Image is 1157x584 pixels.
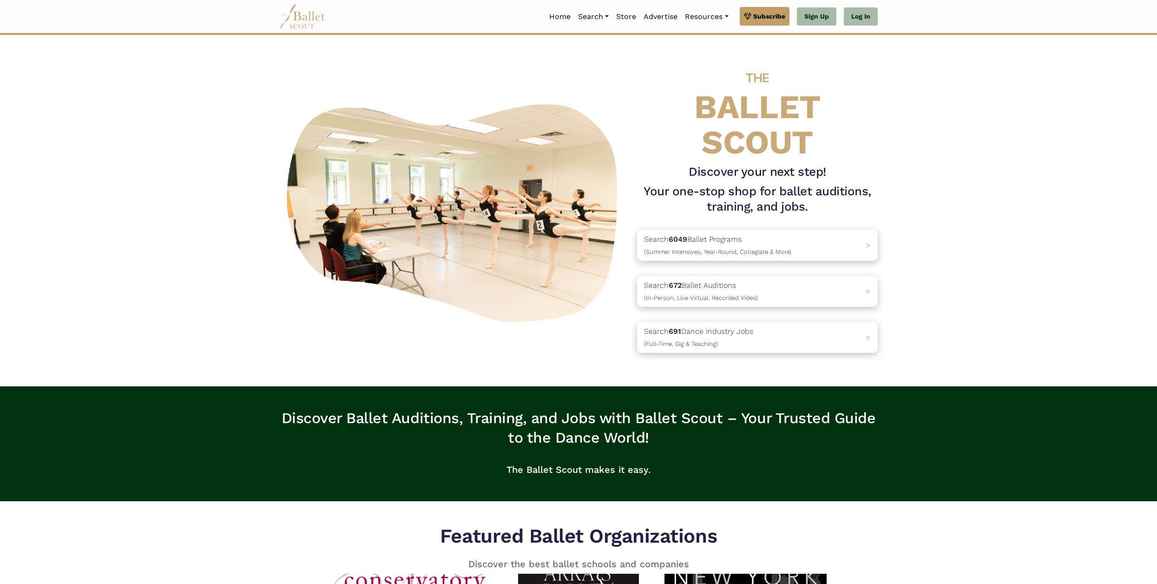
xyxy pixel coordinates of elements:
[546,7,574,27] a: Home
[637,53,878,160] h4: BALLET SCOUT
[866,241,870,250] span: >
[637,184,878,215] h1: Your one-stop shop for ballet auditions, training, and jobs.
[744,11,751,21] img: gem.svg
[279,94,630,328] img: A group of ballerinas talking to each other in a ballet studio
[669,235,687,244] b: 6049
[637,322,878,353] a: Search691Dance Industry Jobs(Full-Time, Gig & Teaching) >
[866,333,870,342] span: >
[433,557,724,571] p: Discover the best ballet schools and companies
[669,327,681,336] b: 691
[433,524,724,549] h5: Featured Ballet Organizations
[746,70,769,86] span: THE
[866,287,870,296] span: >
[612,7,640,27] a: Store
[644,325,753,349] p: Search Dance Industry Jobs
[637,276,878,307] a: Search672Ballet Auditions(In-Person, Live Virtual, Recorded Video) >
[669,281,682,290] b: 672
[797,7,836,26] a: Sign Up
[574,7,612,27] a: Search
[644,340,718,347] span: (Full-Time, Gig & Teaching)
[753,11,785,21] span: Subscribe
[644,248,791,255] span: (Summer Intensives, Year-Round, Collegiate & More)
[844,7,878,26] a: Log In
[279,409,878,447] h3: Discover Ballet Auditions, Training, and Jobs with Ballet Scout – Your Trusted Guide to the Dance...
[637,230,878,261] a: Search6049Ballet Programs(Summer Intensives, Year-Round, Collegiate & More)>
[644,279,758,303] p: Search Ballet Auditions
[644,294,758,301] span: (In-Person, Live Virtual, Recorded Video)
[681,7,732,27] a: Resources
[637,164,878,180] h3: Discover your next step!
[740,7,789,26] a: Subscribe
[640,7,681,27] a: Advertise
[644,233,791,257] p: Search Ballet Programs
[279,455,878,484] p: The Ballet Scout makes it easy.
